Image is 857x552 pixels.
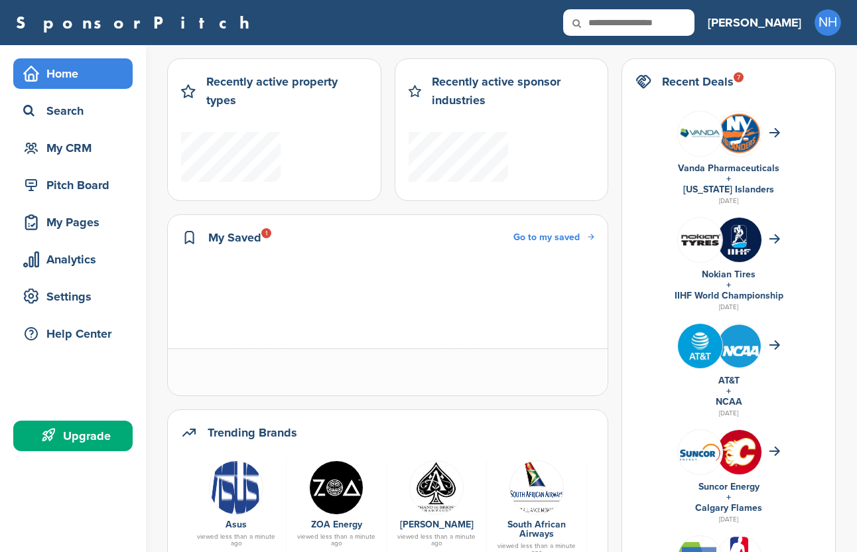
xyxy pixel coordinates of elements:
a: [US_STATE] Islanders [683,184,774,195]
div: 7 [734,72,744,82]
div: [DATE] [635,301,822,313]
img: Open uri20141112 50798 x2gwq1 [509,460,564,515]
a: NCAA [716,396,742,407]
div: Settings [20,285,133,309]
img: Open uri20141112 64162 1syu8aw?1415807642 [717,112,761,155]
span: NH [815,9,841,36]
a: Asus [226,519,247,530]
a: Open uri20141112 50798 x2gwq1 [494,460,580,514]
h2: Recent Deals [662,72,734,91]
h2: Recently active property types [206,72,367,109]
a: Search [13,96,133,126]
a: + [726,492,731,503]
div: My Pages [20,210,133,234]
div: 1 [261,228,271,238]
div: Analytics [20,247,133,271]
div: Home [20,62,133,86]
div: viewed less than a minute ago [193,533,279,547]
div: Search [20,99,133,123]
div: viewed less than a minute ago [393,533,480,547]
a: [PERSON_NAME] [400,519,474,530]
img: Zskrbj6 400x400 [717,218,761,262]
a: IIHF World Championship [675,290,783,301]
img: Leqgnoiz 400x400 [678,218,722,262]
div: viewed 1 minute ago [594,533,680,540]
a: Data [393,460,480,514]
a: Go to my saved [513,230,594,245]
a: Upgrade [13,421,133,451]
h2: Trending Brands [208,423,297,442]
a: ZOA Energy [311,519,362,530]
a: Data [193,460,279,514]
a: Help Center [13,318,133,349]
img: Data [209,460,263,515]
div: viewed less than a minute ago [293,533,379,547]
a: [PERSON_NAME] [708,8,801,37]
a: AT&T [718,375,740,386]
a: Pitch Board [13,170,133,200]
a: Home [13,58,133,89]
div: [DATE] [635,407,822,419]
a: Analytics [13,244,133,275]
div: Upgrade [20,424,133,448]
img: Data [409,460,464,515]
a: Calgary Flames [695,502,762,514]
img: Data [678,442,722,462]
a: South African Airways [507,519,566,539]
a: Nokian Tires [702,269,756,280]
a: My Pages [13,207,133,238]
div: My CRM [20,136,133,160]
a: My CRM [13,133,133,163]
div: [DATE] [635,514,822,525]
img: 8shs2v5q 400x400 [678,111,722,156]
div: [DATE] [635,195,822,207]
h2: My Saved [208,228,261,247]
a: + [726,173,731,184]
h3: [PERSON_NAME] [708,13,801,32]
img: Tpli2eyp 400x400 [678,324,722,368]
img: 5qbfb61w 400x400 [717,430,761,474]
div: Pitch Board [20,173,133,197]
div: Help Center [20,322,133,346]
a: Suncor Energy [698,481,759,492]
a: Zoa logo [293,460,379,514]
a: + [726,279,731,291]
img: Zoa logo [309,460,363,515]
img: St3croq2 400x400 [717,324,761,368]
a: Zoho logo [594,460,680,514]
a: + [726,385,731,397]
a: SponsorPitch [16,14,258,31]
a: Settings [13,281,133,312]
span: Go to my saved [513,232,580,243]
h2: Recently active sponsor industries [432,72,594,109]
a: Vanda Pharmaceuticals [678,163,779,174]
